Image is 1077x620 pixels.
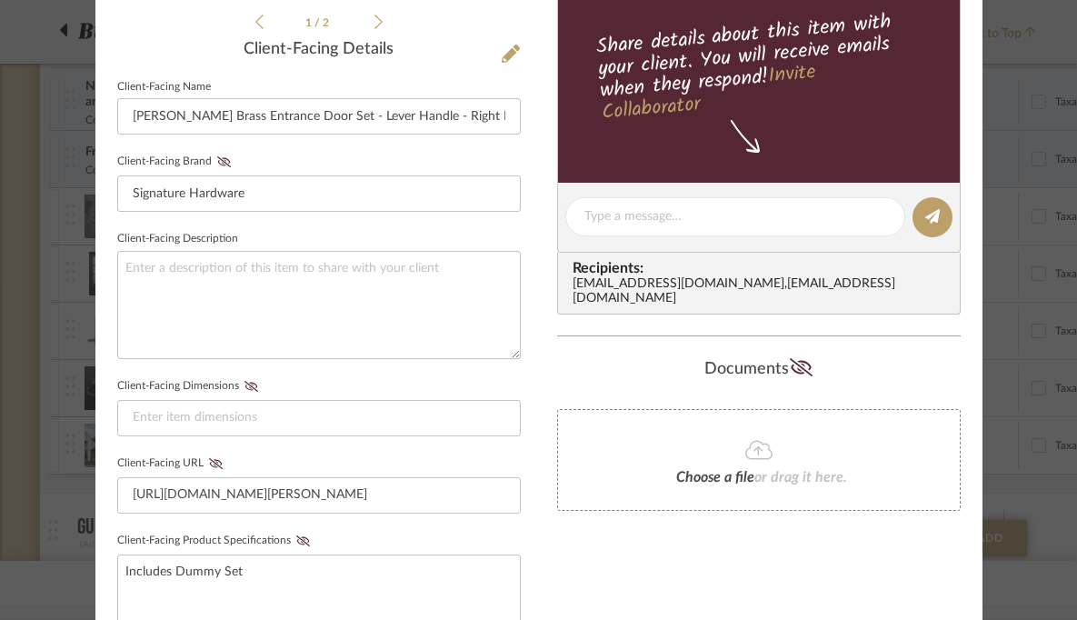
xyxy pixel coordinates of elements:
[212,155,236,168] button: Client-Facing Brand
[557,355,961,384] div: Documents
[117,83,211,92] label: Client-Facing Name
[305,17,314,28] span: 1
[117,535,315,547] label: Client-Facing Product Specifications
[239,380,264,393] button: Client-Facing Dimensions
[117,98,521,135] input: Enter Client-Facing Item Name
[204,457,228,470] button: Client-Facing URL
[314,17,323,28] span: /
[117,235,238,244] label: Client-Facing Description
[117,380,264,393] label: Client-Facing Dimensions
[323,17,332,28] span: 2
[117,457,228,470] label: Client-Facing URL
[573,260,952,276] span: Recipients:
[554,6,962,128] div: Share details about this item with your client. You will receive emails when they respond!
[117,477,521,514] input: Enter item URL
[117,175,521,212] input: Enter Client-Facing Brand
[117,40,521,60] div: Client-Facing Details
[754,470,847,485] span: or drag it here.
[117,400,521,436] input: Enter item dimensions
[291,535,315,547] button: Client-Facing Product Specifications
[573,277,952,306] div: [EMAIL_ADDRESS][DOMAIN_NAME] , [EMAIL_ADDRESS][DOMAIN_NAME]
[117,155,236,168] label: Client-Facing Brand
[676,470,754,485] span: Choose a file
